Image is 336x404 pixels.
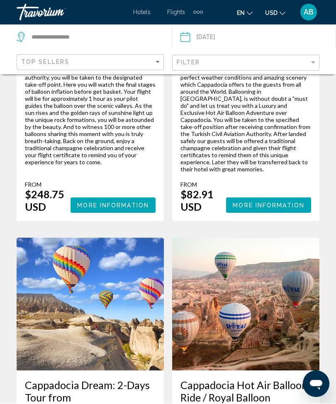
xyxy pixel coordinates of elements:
[21,59,161,66] mat-select: Sort by
[180,18,311,173] div: Cappadocia Hot Air Balloon Rides are one of the best ways to discover and explore the area of [GE...
[180,181,226,188] div: From
[180,188,226,213] div: $82.91 USD
[25,18,156,166] div: There is no doubt that the best way to start your day in this region is to enjoy a 1-hour hot air...
[237,10,245,17] span: en
[133,9,151,16] a: Hotels
[303,371,329,397] iframe: Button to launch messaging window
[17,4,125,21] a: Travorium
[71,198,156,213] button: More Information
[265,10,278,17] span: USD
[298,4,319,21] button: User Menu
[237,7,253,19] button: Change language
[193,6,203,19] button: Extra navigation items
[233,202,304,209] span: More Information
[25,188,71,213] div: $248.75 USD
[21,59,69,66] span: Top Sellers
[180,25,336,50] button: Date: Nov 10, 2025
[177,59,200,66] span: Filter
[77,202,149,209] span: More Information
[265,7,285,19] button: Change currency
[25,181,71,188] div: From
[17,238,164,371] img: a6.jpg
[167,9,185,16] a: Flights
[172,55,319,72] button: Filter
[180,379,311,404] a: Cappadocia Hot Air Balloon Ride / Royal Balloon
[226,198,311,213] button: More Information
[304,8,314,17] span: AB
[172,238,319,371] img: 91.jpg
